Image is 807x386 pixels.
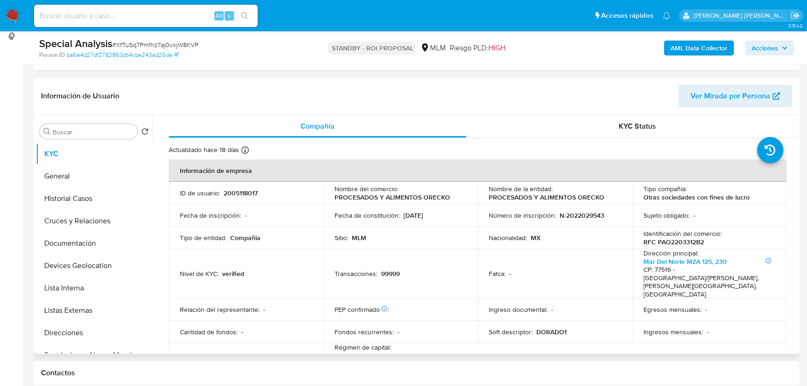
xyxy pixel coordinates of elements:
p: PEP confirmado : [335,305,389,314]
span: Alt [215,11,223,20]
p: PROCESADOS Y ALIMENTOS ORECKO [489,193,604,201]
p: ID de usuario : [180,189,220,197]
p: - [243,352,245,360]
p: Otras sociedades con fines de lucro [643,193,750,201]
button: Cruces y Relaciones [36,210,152,232]
div: MLM [420,43,445,53]
button: General [36,165,152,187]
p: Identificación del comercio : [643,229,722,238]
th: Información de empresa [169,159,786,182]
p: Relación del representante : [180,305,260,314]
p: SOCIEDAD ANONIMA DE CAPITAL VARIABLE [335,352,463,368]
p: PROCESADOS Y ALIMENTOS ORECKO [335,193,450,201]
p: Régimen de capital : [335,343,391,352]
a: ba6e4d27df2782863db4cbe243ad26de [67,51,178,59]
p: - [245,211,247,220]
button: Devices Geolocation [36,255,152,277]
p: Tipo de entidad : [180,234,226,242]
button: Buscar [43,128,51,135]
button: Acciones [745,41,794,55]
p: N-2022029543 [560,211,604,220]
b: AML Data Collector [670,41,727,55]
p: - [509,269,511,278]
p: Compañia [230,234,260,242]
p: Nombre del comercio : [335,185,398,193]
h1: Información de Usuario [41,91,119,101]
p: michelleangelica.rodriguez@mercadolibre.com.mx [693,11,787,20]
input: Buscar usuario o caso... [34,10,258,22]
p: Ingresos mensuales : [643,328,703,336]
p: Nacionalidad : [489,234,527,242]
button: Documentación [36,232,152,255]
p: - [705,305,707,314]
span: Acciones [752,41,778,55]
p: - [397,328,399,336]
p: Cantidad de fondos : [180,328,238,336]
p: MLM [352,234,366,242]
p: Número de inscripción : [489,211,556,220]
button: Ver Mirada por Persona [678,85,792,107]
button: AML Data Collector [664,41,734,55]
span: 3.154.0 [787,22,802,29]
p: - [707,328,709,336]
button: Volver al orden por defecto [141,128,149,138]
p: Ingreso documental : [489,305,547,314]
p: - [693,211,695,220]
button: KYC [36,143,152,165]
button: Historial Casos [36,187,152,210]
p: Fatca : [489,269,506,278]
p: - [241,328,243,336]
p: Nivel de KYC : [180,269,219,278]
span: Riesgo PLD: [449,43,505,53]
span: Compañía [301,121,335,131]
p: Fecha de constitución : [335,211,400,220]
p: RFC PAO2203312B2 [643,238,704,246]
p: - [551,305,553,314]
p: Transacciones : [335,269,377,278]
a: Mar Del Norte MZA 125, 230 [643,257,727,266]
p: Egresos mensuales : [643,305,702,314]
p: DORADO1 [536,328,567,336]
p: Sitio : [335,234,348,242]
p: Soft descriptor : [489,328,533,336]
button: Lista Interna [36,277,152,299]
a: Notificaciones [663,12,670,20]
span: Ver Mirada por Persona [691,85,770,107]
p: Sujeto obligado : [643,211,690,220]
span: KYC Status [619,121,656,131]
h4: CP: 77516 - [GEOGRAPHIC_DATA]/[PERSON_NAME], [PERSON_NAME][GEOGRAPHIC_DATA], [GEOGRAPHIC_DATA] [643,266,772,298]
p: - [263,305,265,314]
p: verified [222,269,244,278]
p: 2005118017 [224,189,258,197]
p: [DATE] [403,211,423,220]
h1: Contactos [41,368,792,378]
button: Restricciones Nuevo Mundo [36,344,152,366]
p: Ingresos mensuales : [180,352,239,360]
p: MX [531,234,540,242]
span: HIGH [488,42,505,53]
input: Buscar [53,128,134,136]
p: Dirección principal : [643,249,698,257]
b: Person ID [39,51,65,59]
p: Actualizado hace 18 días [169,145,239,154]
span: Accesos rápidos [601,11,653,21]
button: Listas Externas [36,299,152,322]
p: STANDBY - ROI PROPOSAL [328,41,417,55]
button: Direcciones [36,322,152,344]
p: 99999 [381,269,400,278]
p: Nombre de la entidad : [489,185,553,193]
p: Fondos recurrentes : [335,328,394,336]
button: search-icon [235,9,254,22]
span: # XfTuSq7Pmfhz7aj0vxjW8KVP [112,40,198,49]
a: Salir [790,11,800,21]
p: Tipo compañía : [643,185,687,193]
span: s [228,11,231,20]
p: Fecha de inscripción : [180,211,241,220]
b: Special Analysis [39,36,112,51]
